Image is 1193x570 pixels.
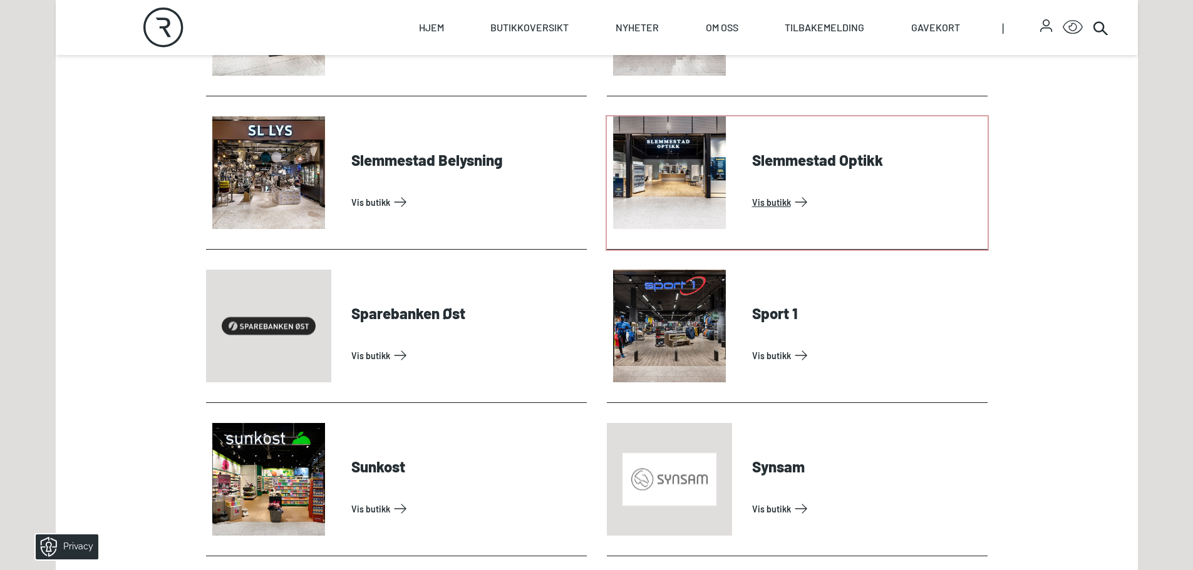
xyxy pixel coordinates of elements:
[351,345,582,365] a: Vis Butikk: Sparebanken Øst
[752,345,983,365] a: Vis Butikk: Sport 1
[752,192,983,212] a: Vis Butikk: Slemmestad Optikk
[752,39,983,59] a: Vis Butikk: Skin Tonic
[351,39,582,59] a: Vis Butikk: Saxen Frisør
[13,530,115,564] iframe: Manage Preferences
[351,499,582,519] a: Vis Butikk: Sunkost
[351,192,582,212] a: Vis Butikk: Slemmestad Belysning
[752,499,983,519] a: Vis Butikk: Synsam
[1063,18,1083,38] button: Open Accessibility Menu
